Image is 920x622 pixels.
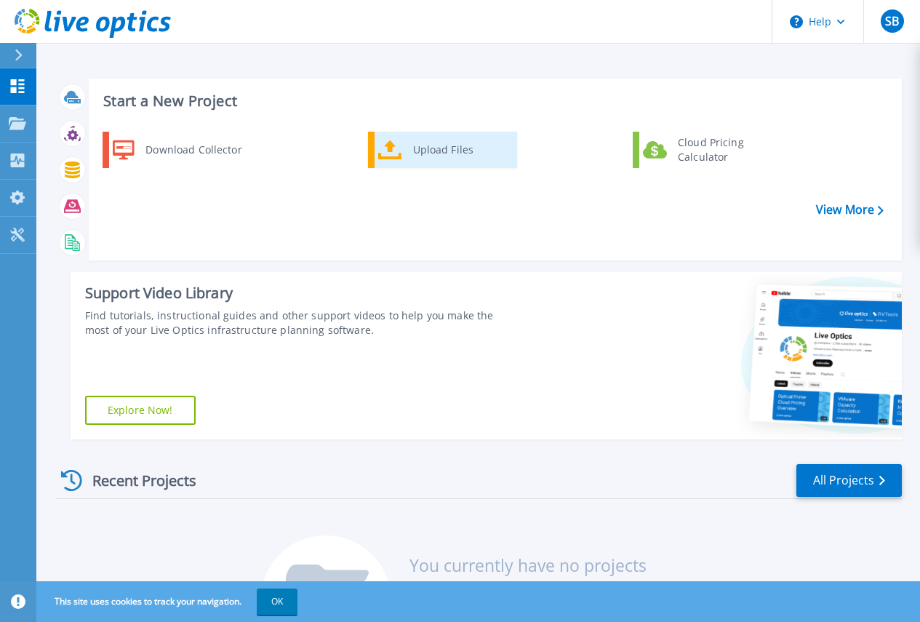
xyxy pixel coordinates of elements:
[85,284,517,303] div: Support Video Library
[796,464,902,497] a: All Projects
[138,135,248,164] div: Download Collector
[633,132,782,168] a: Cloud Pricing Calculator
[103,93,883,109] h3: Start a New Project
[56,463,216,498] div: Recent Projects
[368,132,517,168] a: Upload Files
[409,557,647,573] h3: You currently have no projects
[85,308,517,338] div: Find tutorials, instructional guides and other support videos to help you make the most of your L...
[40,589,297,615] span: This site uses cookies to track your navigation.
[103,132,252,168] a: Download Collector
[85,396,196,425] a: Explore Now!
[406,135,513,164] div: Upload Files
[671,135,778,164] div: Cloud Pricing Calculator
[257,589,297,615] button: OK
[816,203,884,217] a: View More
[885,15,899,27] span: SB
